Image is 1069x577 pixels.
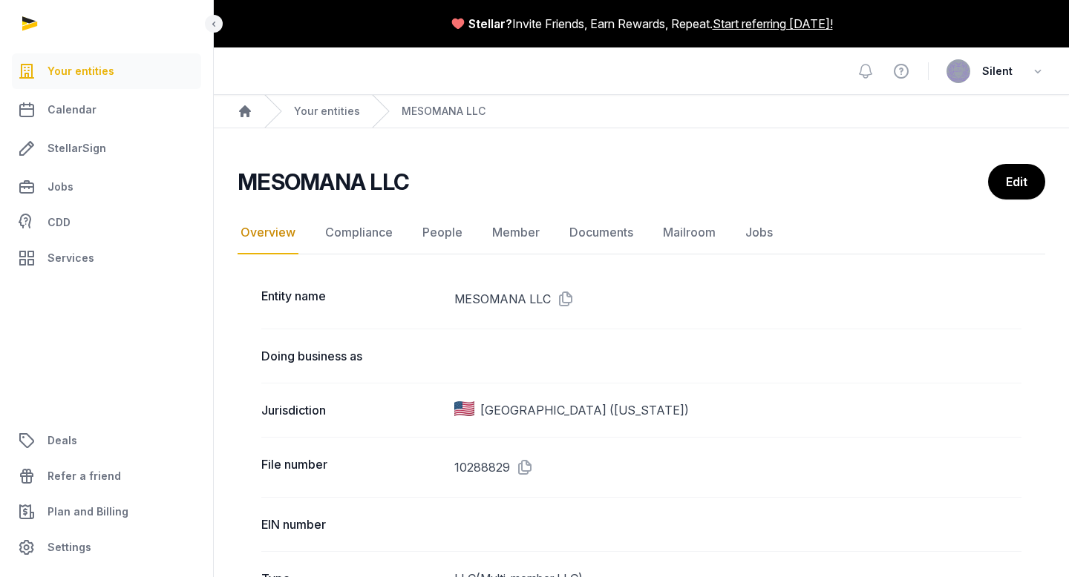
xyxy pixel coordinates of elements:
iframe: Chat Widget [995,506,1069,577]
dd: 10288829 [454,455,1021,479]
nav: Breadcrumb [214,95,1069,128]
dt: Jurisdiction [261,401,442,419]
span: CDD [48,214,71,231]
dt: Doing business as [261,347,442,365]
a: Jobs [12,169,201,205]
span: Deals [48,432,77,449]
a: Refer a friend [12,458,201,494]
a: Services [12,240,201,276]
a: Plan and Billing [12,494,201,530]
a: Overview [238,211,298,254]
a: Edit [988,164,1045,200]
span: Silent [982,62,1013,80]
dt: Entity name [261,287,442,311]
dt: File number [261,455,442,479]
span: Jobs [48,178,73,196]
a: Documents [566,211,636,254]
span: Settings [48,538,91,556]
span: Stellar? [468,15,512,33]
a: MESOMANA LLC [402,104,486,119]
a: Member [489,211,543,254]
a: Start referring [DATE]! [713,15,833,33]
a: Mailroom [660,211,719,254]
a: Calendar [12,92,201,128]
a: Jobs [742,211,776,254]
h2: MESOMANA LLC [238,168,409,195]
a: Settings [12,530,201,565]
span: Calendar [48,101,97,119]
span: Services [48,249,94,267]
span: StellarSign [48,139,106,157]
a: Deals [12,423,201,458]
dt: EIN number [261,515,442,533]
span: Your entities [48,62,114,80]
a: Compliance [322,211,396,254]
a: Your entities [12,53,201,89]
a: CDD [12,208,201,237]
a: Your entities [294,104,360,119]
a: StellarSign [12,131,201,166]
span: Refer a friend [48,467,121,485]
span: Plan and Billing [48,503,128,521]
span: [GEOGRAPHIC_DATA] ([US_STATE]) [480,401,689,419]
dd: MESOMANA LLC [454,287,1021,311]
img: avatar [947,59,970,83]
a: People [419,211,465,254]
nav: Tabs [238,211,1045,254]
